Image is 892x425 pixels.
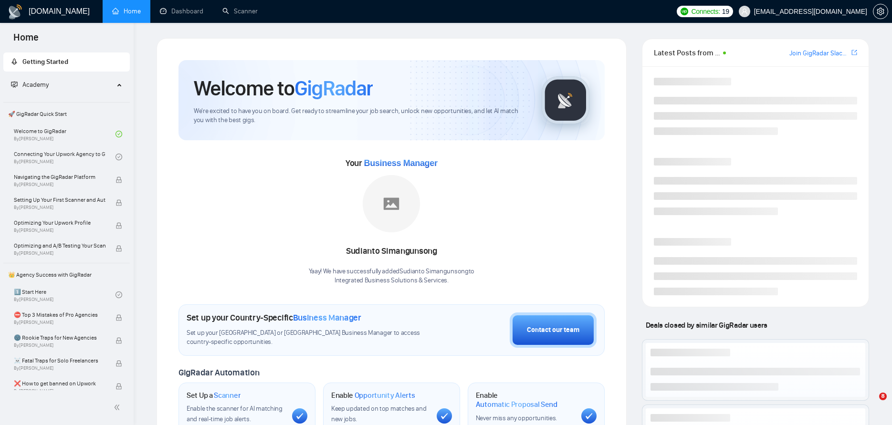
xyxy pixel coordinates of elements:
span: lock [115,314,122,321]
span: Your [346,158,438,168]
span: Scanner [214,391,241,400]
img: placeholder.png [363,175,420,232]
span: Setting Up Your First Scanner and Auto-Bidder [14,195,105,205]
div: Sudianto Simangunsong [309,243,475,259]
span: export [851,49,857,56]
span: Business Manager [364,158,437,168]
span: lock [115,176,122,183]
img: upwork-logo.png [681,8,688,15]
span: Connects: [691,6,720,17]
span: 🚀 GigRadar Quick Start [4,104,129,124]
h1: Enable [331,391,415,400]
span: By [PERSON_NAME] [14,388,105,394]
span: Business Manager [293,312,361,323]
span: Home [6,31,46,51]
span: ⛔ Top 3 Mistakes of Pro Agencies [14,310,105,320]
div: Yaay! We have successfully added Sudianto Simangunsong to [309,267,475,285]
a: Connecting Your Upwork Agency to GigRadarBy[PERSON_NAME] [14,146,115,167]
span: double-left [114,403,123,412]
iframe: Intercom live chat [860,393,882,415]
span: GigRadar [294,75,373,101]
button: Contact our team [510,312,597,348]
span: ❌ How to get banned on Upwork [14,379,105,388]
a: export [851,48,857,57]
h1: Set Up a [187,391,241,400]
span: ☠️ Fatal Traps for Solo Freelancers [14,356,105,365]
span: check-circle [115,291,122,298]
p: Integrated Business Solutions & Services . [309,276,475,285]
span: By [PERSON_NAME] [14,342,105,348]
span: lock [115,199,122,206]
h1: Set up your Country-Specific [187,312,361,323]
a: searchScanner [222,7,258,15]
span: lock [115,337,122,344]
span: By [PERSON_NAME] [14,228,105,233]
span: 19 [722,6,729,17]
a: setting [873,8,888,15]
span: 👑 Agency Success with GigRadar [4,265,129,284]
span: Deals closed by similar GigRadar users [642,317,771,333]
span: Set up your [GEOGRAPHIC_DATA] or [GEOGRAPHIC_DATA] Business Manager to access country-specific op... [187,329,432,347]
span: Navigating the GigRadar Platform [14,172,105,182]
span: lock [115,360,122,367]
a: Welcome to GigRadarBy[PERSON_NAME] [14,124,115,145]
img: logo [8,4,23,20]
span: setting [873,8,888,15]
span: Opportunity Alerts [355,391,415,400]
span: We're excited to have you on board. Get ready to streamline your job search, unlock new opportuni... [194,107,526,125]
button: setting [873,4,888,19]
span: Getting Started [22,58,68,66]
a: 1️⃣ Start HereBy[PERSON_NAME] [14,284,115,305]
span: 🌚 Rookie Traps for New Agencies [14,333,105,342]
span: Optimizing Your Upwork Profile [14,218,105,228]
span: Academy [11,81,49,89]
span: check-circle [115,154,122,160]
h1: Welcome to [194,75,373,101]
span: 8 [879,393,887,400]
div: Contact our team [527,325,579,335]
span: check-circle [115,131,122,137]
span: user [741,8,748,15]
li: Getting Started [3,52,130,72]
span: Enable the scanner for AI matching and real-time job alerts. [187,404,283,423]
a: dashboardDashboard [160,7,203,15]
span: By [PERSON_NAME] [14,320,105,325]
span: lock [115,245,122,252]
span: Latest Posts from the GigRadar Community [654,47,720,59]
a: Join GigRadar Slack Community [789,48,850,59]
h1: Enable [476,391,574,409]
span: fund-projection-screen [11,81,18,88]
span: Academy [22,81,49,89]
span: rocket [11,58,18,65]
span: lock [115,222,122,229]
span: Optimizing and A/B Testing Your Scanner for Better Results [14,241,105,250]
span: Automatic Proposal Send [476,400,557,409]
span: Never miss any opportunities. [476,414,557,422]
a: homeHome [112,7,141,15]
span: By [PERSON_NAME] [14,182,105,187]
span: By [PERSON_NAME] [14,365,105,371]
img: gigradar-logo.png [542,76,589,124]
span: GigRadar Automation [178,367,259,378]
span: By [PERSON_NAME] [14,205,105,210]
span: lock [115,383,122,390]
span: Keep updated on top matches and new jobs. [331,404,427,423]
span: By [PERSON_NAME] [14,250,105,256]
